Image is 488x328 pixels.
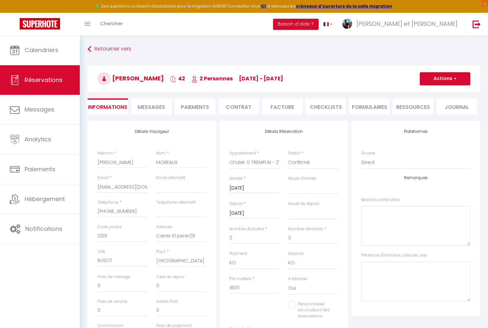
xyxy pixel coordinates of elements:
[239,75,283,82] span: [DATE] - [DATE]
[460,298,483,323] iframe: Chat
[97,199,118,206] label: Téléphone
[25,165,55,173] span: Paiements
[170,75,185,82] span: 42
[88,98,128,114] li: Informations
[337,13,466,36] a: ... [PERSON_NAME] et [PERSON_NAME]
[361,175,470,180] h4: Remarques
[25,105,54,113] span: Messages
[25,76,63,84] span: Réservations
[361,150,375,156] label: Source
[473,20,481,28] img: logout
[156,150,166,156] label: Nom
[156,274,184,280] label: Taxe de séjour
[229,276,251,282] label: Prix nuitées
[288,251,304,257] label: Deposit
[349,98,390,114] li: FORMULAIRES
[156,298,178,305] label: Autres frais
[156,175,185,181] label: Email alternatif
[229,175,243,182] label: Arrivée
[97,298,127,305] label: Frais de service
[361,252,427,258] label: Présence d'animaux, préciser, svp
[306,98,346,114] li: CHECKLISTS
[262,98,303,114] li: Facture
[25,135,51,143] span: Analytics
[138,103,165,111] span: Messages
[97,129,206,134] h4: Détails Voyageur
[97,74,164,82] span: [PERSON_NAME]
[288,201,319,207] label: Heure de départ
[295,301,330,320] label: Personnaliser les couleurs des réservations
[288,150,300,156] label: Statut
[229,150,256,156] label: Appartement
[361,129,470,134] h4: Plateformes
[229,201,243,207] label: Départ
[175,98,215,114] li: Paiements
[97,274,130,280] label: Frais de ménage
[191,75,233,82] span: 2 Personnes
[97,224,122,230] label: Code postal
[97,150,113,156] label: Prénom
[356,20,457,28] span: [PERSON_NAME] et [PERSON_NAME]
[229,226,264,232] label: Nombre d'adultes
[393,98,433,114] li: Ressources
[296,3,392,9] a: créneaux d'ouverture de la salle migration
[420,72,470,85] button: Actions
[361,197,400,203] label: Besoins particuliers
[25,46,58,54] span: Calendriers
[20,18,60,30] img: Super Booking
[229,251,247,257] label: Payment
[97,175,108,181] label: Email
[342,19,352,29] img: ...
[156,249,166,255] label: Pays
[100,20,123,27] span: Chercher
[156,199,196,206] label: Téléphone alternatif
[261,3,266,9] a: ICI
[229,129,338,134] h4: Détails Réservation
[288,276,308,282] label: A relancer
[25,225,62,233] span: Notifications
[288,175,316,182] label: Heure d'arrivée
[156,224,172,230] label: Adresse
[97,249,105,255] label: Ville
[5,3,25,22] button: Ouvrir le widget de chat LiveChat
[95,13,128,36] a: Chercher
[88,43,480,55] a: Retourner vers
[219,98,259,114] li: Contrat
[288,226,323,232] label: Nombre d'enfants
[436,98,477,114] li: Journal
[273,19,319,30] button: Besoin d'aide ?
[25,195,65,203] span: Hébergement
